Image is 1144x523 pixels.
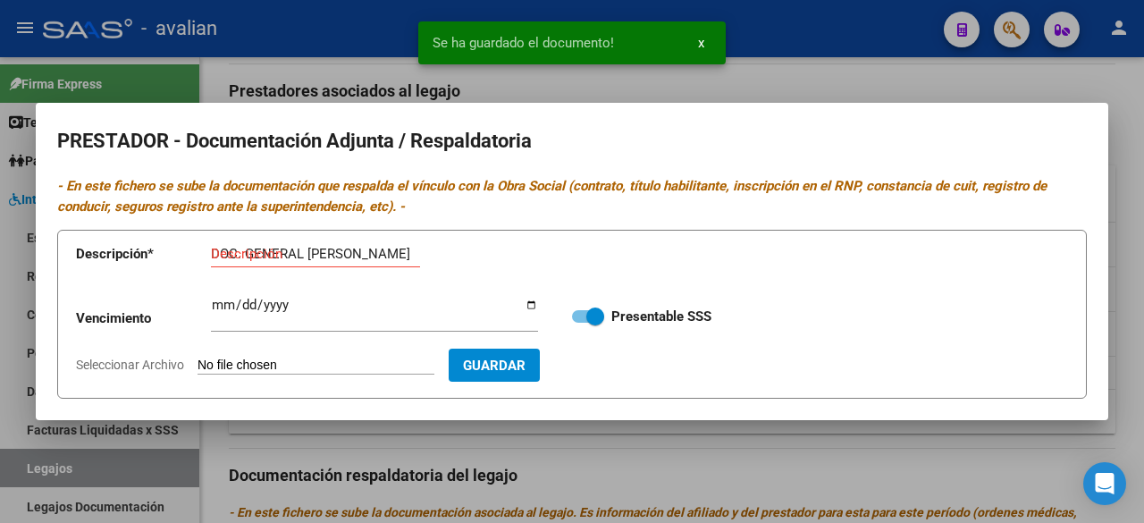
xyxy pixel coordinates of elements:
span: x [698,35,704,51]
strong: Presentable SSS [611,308,711,325]
h2: PRESTADOR - Documentación Adjunta / Respaldatoria [57,124,1087,158]
p: Descripción [76,244,211,265]
div: Open Intercom Messenger [1083,462,1126,505]
span: Guardar [463,358,526,374]
i: - En este fichero se sube la documentación que respalda el vínculo con la Obra Social (contrato, ... [57,178,1047,215]
p: Vencimiento [76,308,211,329]
span: Se ha guardado el documento! [433,34,614,52]
button: Guardar [449,349,540,382]
span: Seleccionar Archivo [76,358,184,372]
